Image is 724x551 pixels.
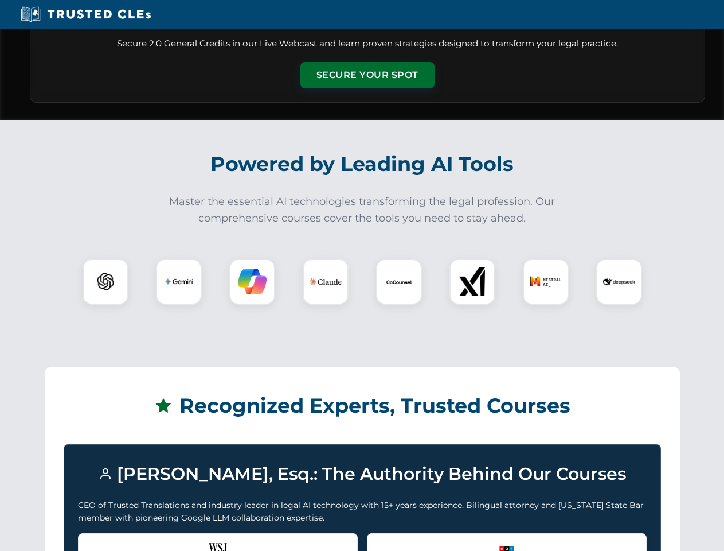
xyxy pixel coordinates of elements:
div: Gemini [156,259,202,305]
img: DeepSeek Logo [603,266,635,298]
div: Mistral AI [523,259,569,305]
h2: Recognized Experts, Trusted Courses [64,386,661,426]
div: DeepSeek [596,259,642,305]
img: Claude Logo [310,266,342,298]
img: CoCounsel Logo [385,267,413,296]
h2: Powered by Leading AI Tools [45,144,680,184]
div: CoCounsel [376,259,422,305]
button: Secure Your Spot [300,62,435,88]
p: CEO of Trusted Translations and industry leader in legal AI technology with 15+ years experience.... [78,499,647,525]
div: Claude [303,259,349,305]
p: Secure 2.0 General Credits in our Live Webcast and learn proven strategies designed to transform ... [44,37,691,51]
p: Master the essential AI technologies transforming the legal profession. Our comprehensive courses... [162,193,563,227]
div: Copilot [229,259,275,305]
img: xAI Logo [458,267,487,296]
img: Trusted CLEs [17,6,154,23]
img: Copilot Logo [238,267,267,296]
img: Gemini Logo [165,267,193,296]
div: ChatGPT [83,259,128,305]
img: Mistral AI Logo [530,266,562,298]
h3: [PERSON_NAME], Esq.: The Authority Behind Our Courses [78,459,647,490]
img: ChatGPT Logo [89,265,122,298]
div: xAI [449,259,495,305]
